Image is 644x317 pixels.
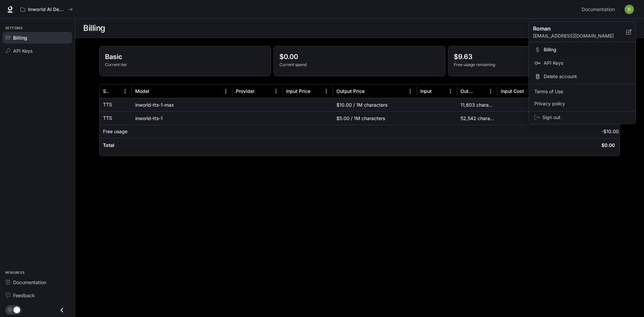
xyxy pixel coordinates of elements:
[529,111,636,123] div: Sign out
[529,22,636,42] div: Roman[EMAIL_ADDRESS][DOMAIN_NAME]
[534,88,630,95] span: Terms of Use
[534,100,630,107] span: Privacy policy
[530,70,634,83] div: Delete account
[544,46,630,53] span: Billing
[533,24,615,33] p: Roman
[544,60,630,66] span: API Keys
[530,98,634,110] a: Privacy policy
[530,86,634,98] a: Terms of Use
[544,73,630,80] span: Delete account
[533,33,626,39] p: [EMAIL_ADDRESS][DOMAIN_NAME]
[542,114,630,121] span: Sign out
[530,44,634,56] a: Billing
[530,57,634,69] a: API Keys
